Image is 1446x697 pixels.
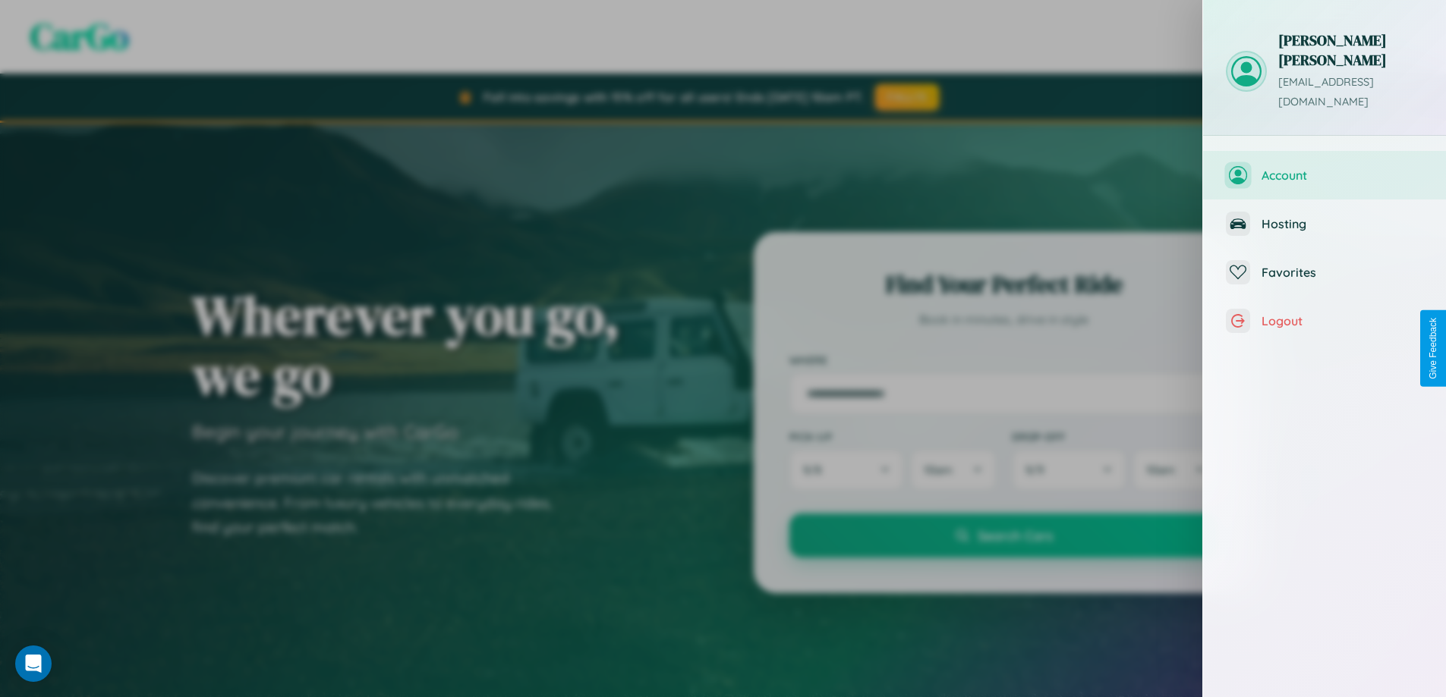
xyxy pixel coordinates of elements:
button: Favorites [1203,248,1446,297]
span: Logout [1262,313,1423,328]
p: [EMAIL_ADDRESS][DOMAIN_NAME] [1278,73,1423,112]
span: Favorites [1262,265,1423,280]
button: Account [1203,151,1446,199]
span: Hosting [1262,216,1423,231]
div: Open Intercom Messenger [15,645,52,682]
h3: [PERSON_NAME] [PERSON_NAME] [1278,30,1423,70]
button: Hosting [1203,199,1446,248]
span: Account [1262,168,1423,183]
div: Give Feedback [1428,318,1438,379]
button: Logout [1203,297,1446,345]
